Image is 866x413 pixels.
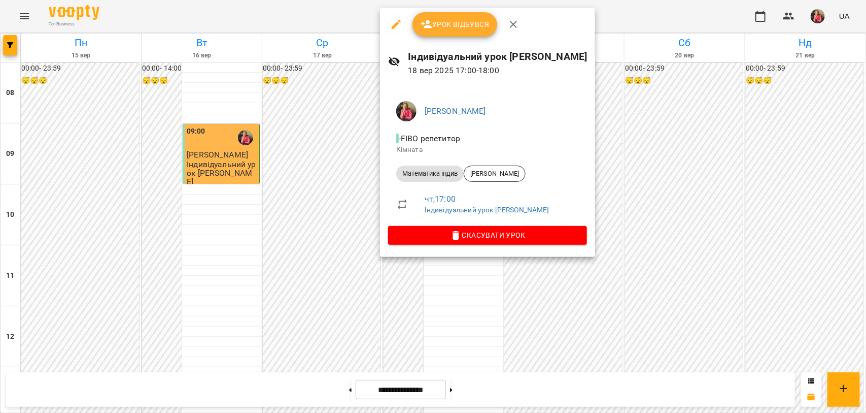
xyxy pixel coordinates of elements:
span: - FIBO репетитор [396,134,462,143]
a: [PERSON_NAME] [425,106,486,116]
span: Математика індив [396,169,464,178]
a: Індивідуальний урок [PERSON_NAME] [425,206,549,214]
button: Урок відбувся [412,12,498,37]
a: чт , 17:00 [425,194,456,204]
span: [PERSON_NAME] [464,169,525,178]
div: [PERSON_NAME] [464,166,526,182]
span: Скасувати Урок [396,229,579,241]
h6: Індивідуальний урок [PERSON_NAME] [408,49,587,65]
button: Скасувати Урок [388,226,587,244]
p: 18 вер 2025 17:00 - 18:00 [408,65,587,77]
p: Кімната [396,145,579,155]
img: c8ec532f7c743ac4a7ca2a244336a431.jpg [396,101,417,121]
span: Урок відбувся [421,18,490,30]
